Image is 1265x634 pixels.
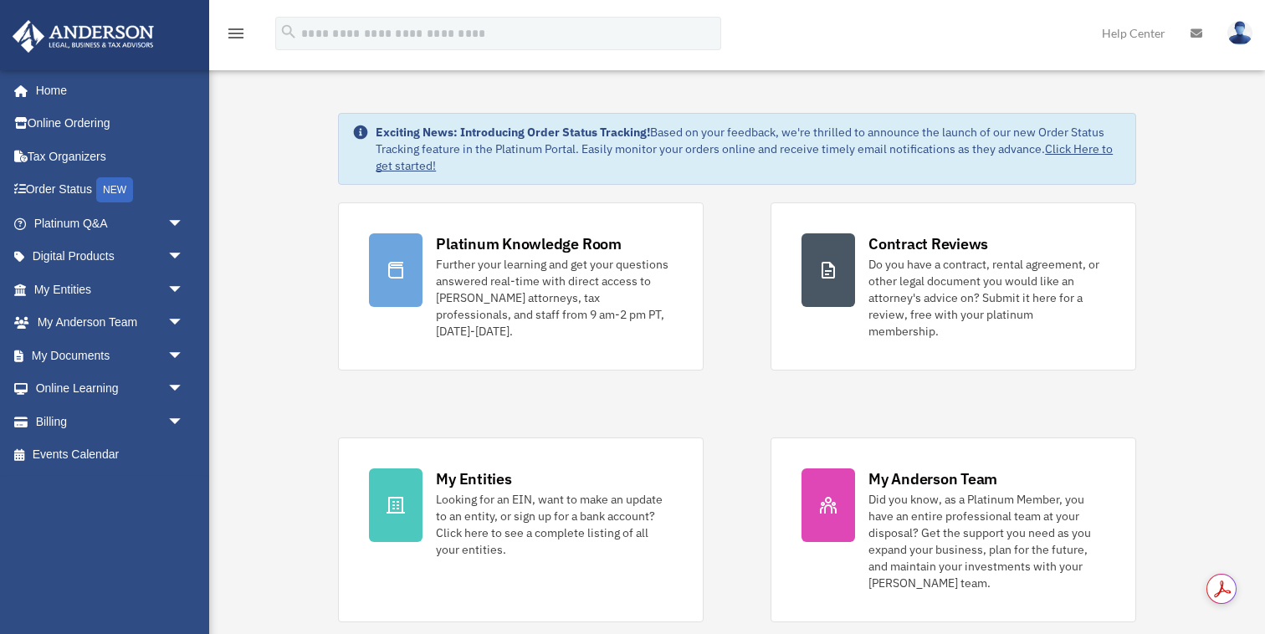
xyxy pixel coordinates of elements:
span: arrow_drop_down [167,240,201,274]
a: Online Ordering [12,107,209,141]
span: arrow_drop_down [167,405,201,439]
div: My Entities [436,468,511,489]
div: Based on your feedback, we're thrilled to announce the launch of our new Order Status Tracking fe... [376,124,1122,174]
div: My Anderson Team [868,468,997,489]
div: NEW [96,177,133,202]
a: My Entitiesarrow_drop_down [12,273,209,306]
div: Do you have a contract, rental agreement, or other legal document you would like an attorney's ad... [868,256,1105,340]
a: My Documentsarrow_drop_down [12,339,209,372]
a: Order StatusNEW [12,173,209,207]
a: My Anderson Teamarrow_drop_down [12,306,209,340]
img: Anderson Advisors Platinum Portal [8,20,159,53]
a: Home [12,74,201,107]
div: Contract Reviews [868,233,988,254]
span: arrow_drop_down [167,273,201,307]
strong: Exciting News: Introducing Order Status Tracking! [376,125,650,140]
i: search [279,23,298,41]
a: Platinum Q&Aarrow_drop_down [12,207,209,240]
a: Tax Organizers [12,140,209,173]
a: Digital Productsarrow_drop_down [12,240,209,274]
a: Contract Reviews Do you have a contract, rental agreement, or other legal document you would like... [771,202,1136,371]
a: Billingarrow_drop_down [12,405,209,438]
span: arrow_drop_down [167,306,201,340]
span: arrow_drop_down [167,372,201,406]
div: Did you know, as a Platinum Member, you have an entire professional team at your disposal? Get th... [868,491,1105,591]
a: My Anderson Team Did you know, as a Platinum Member, you have an entire professional team at your... [771,437,1136,622]
a: Online Learningarrow_drop_down [12,372,209,406]
div: Platinum Knowledge Room [436,233,622,254]
a: My Entities Looking for an EIN, want to make an update to an entity, or sign up for a bank accoun... [338,437,704,622]
a: Platinum Knowledge Room Further your learning and get your questions answered real-time with dire... [338,202,704,371]
div: Looking for an EIN, want to make an update to an entity, or sign up for a bank account? Click her... [436,491,673,558]
span: arrow_drop_down [167,339,201,373]
a: Events Calendar [12,438,209,472]
a: Click Here to get started! [376,141,1113,173]
a: menu [226,29,246,43]
i: menu [226,23,246,43]
div: Further your learning and get your questions answered real-time with direct access to [PERSON_NAM... [436,256,673,340]
img: User Pic [1227,21,1252,45]
span: arrow_drop_down [167,207,201,241]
